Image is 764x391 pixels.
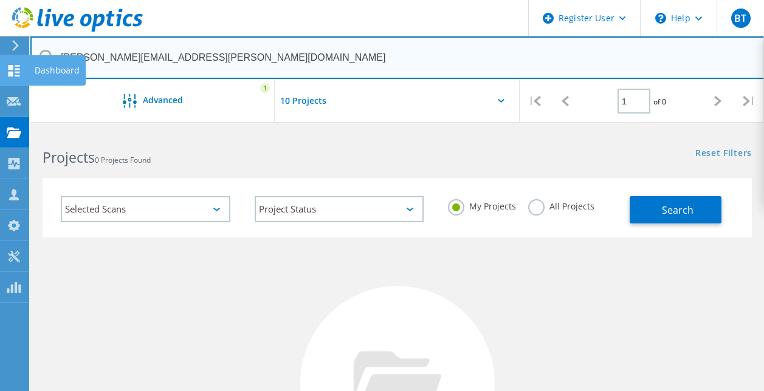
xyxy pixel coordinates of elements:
div: | [734,80,764,123]
label: All Projects [528,199,594,211]
b: Projects [43,148,95,167]
span: 0 Projects Found [95,155,151,165]
div: Dashboard [35,66,80,75]
div: Selected Scans [61,196,230,222]
span: of 0 [653,97,666,107]
div: Project Status [255,196,424,222]
span: BT [734,13,746,23]
button: Search [630,196,721,223]
a: Reset Filters [695,149,752,159]
div: | [520,80,550,123]
label: My Projects [448,199,516,211]
span: Search [662,203,693,217]
span: Advanced [143,96,183,104]
a: Live Optics Dashboard [12,25,143,34]
svg: \n [655,13,666,24]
